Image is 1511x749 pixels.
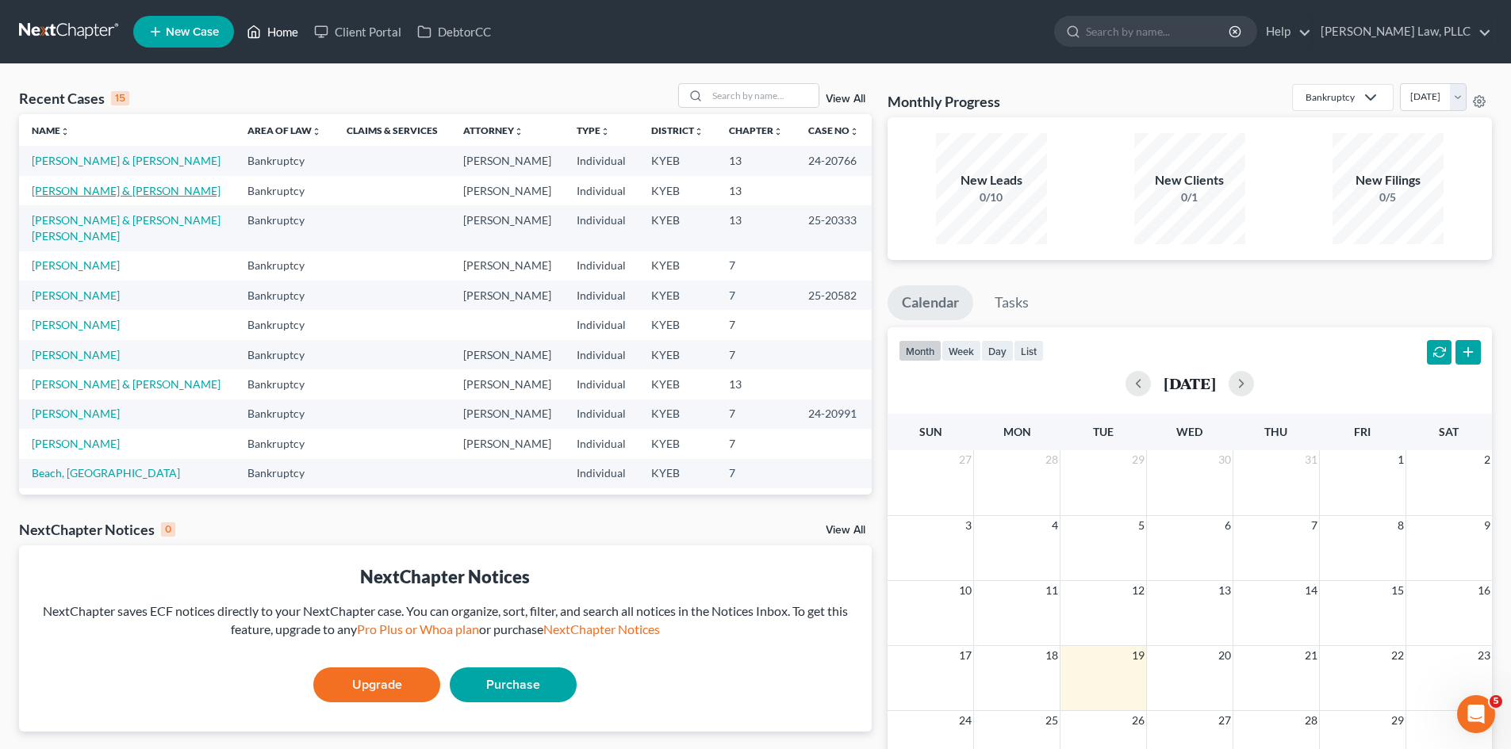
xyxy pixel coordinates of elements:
[1457,695,1495,733] iframe: Intercom live chat
[1258,17,1311,46] a: Help
[1310,516,1319,535] span: 7
[1217,581,1233,600] span: 13
[639,205,716,250] td: KYEB
[450,667,577,702] a: Purchase
[1390,581,1406,600] span: 15
[899,340,941,361] button: month
[32,348,120,361] a: [PERSON_NAME]
[1476,646,1492,665] span: 23
[1333,171,1444,189] div: New Filings
[1164,375,1216,392] h2: [DATE]
[716,369,796,399] td: 13
[980,285,1043,320] a: Tasks
[1134,171,1245,189] div: New Clients
[32,318,120,331] a: [PERSON_NAME]
[716,251,796,281] td: 7
[564,340,639,369] td: Individual
[451,340,564,369] td: [PERSON_NAME]
[716,205,796,250] td: 13
[111,91,129,105] div: 15
[451,251,564,281] td: [PERSON_NAME]
[239,17,306,46] a: Home
[1333,189,1444,205] div: 0/5
[796,281,872,310] td: 25-20582
[19,520,175,539] div: NextChapter Notices
[1482,516,1492,535] span: 9
[1396,450,1406,469] span: 1
[451,205,564,250] td: [PERSON_NAME]
[1390,711,1406,730] span: 29
[639,429,716,458] td: KYEB
[1130,581,1146,600] span: 12
[235,146,334,175] td: Bankruptcy
[1354,425,1371,438] span: Fri
[600,127,610,136] i: unfold_more
[1396,516,1406,535] span: 8
[32,466,180,480] a: Beach, [GEOGRAPHIC_DATA]
[235,176,334,205] td: Bankruptcy
[1476,581,1492,600] span: 16
[32,437,120,450] a: [PERSON_NAME]
[964,516,973,535] span: 3
[888,285,973,320] a: Calendar
[639,488,716,518] td: KYEB
[1130,450,1146,469] span: 29
[32,377,221,391] a: [PERSON_NAME] & [PERSON_NAME]
[564,176,639,205] td: Individual
[773,127,783,136] i: unfold_more
[639,369,716,399] td: KYEB
[564,459,639,488] td: Individual
[1014,340,1044,361] button: list
[564,399,639,429] td: Individual
[936,189,1047,205] div: 0/10
[235,488,334,518] td: Bankruptcy
[796,488,872,518] td: 24-20324
[639,340,716,369] td: KYEB
[235,369,334,399] td: Bankruptcy
[796,399,872,429] td: 24-20991
[919,425,942,438] span: Sun
[1130,646,1146,665] span: 19
[463,124,523,136] a: Attorneyunfold_more
[639,310,716,339] td: KYEB
[161,522,175,537] div: 0
[1303,450,1319,469] span: 31
[235,429,334,458] td: Bankruptcy
[564,369,639,399] td: Individual
[235,399,334,429] td: Bankruptcy
[849,127,859,136] i: unfold_more
[1313,17,1491,46] a: [PERSON_NAME] Law, PLLC
[716,310,796,339] td: 7
[716,399,796,429] td: 7
[32,602,859,639] div: NextChapter saves ECF notices directly to your NextChapter case. You can organize, sort, filter, ...
[32,124,70,136] a: Nameunfold_more
[564,146,639,175] td: Individual
[1134,189,1245,205] div: 0/1
[639,281,716,310] td: KYEB
[312,127,321,136] i: unfold_more
[306,17,409,46] a: Client Portal
[313,667,440,702] a: Upgrade
[235,340,334,369] td: Bankruptcy
[1303,581,1319,600] span: 14
[808,124,859,136] a: Case Nounfold_more
[32,154,221,167] a: [PERSON_NAME] & [PERSON_NAME]
[235,251,334,281] td: Bankruptcy
[235,459,334,488] td: Bankruptcy
[32,564,859,589] div: NextChapter Notices
[1490,695,1502,708] span: 5
[564,429,639,458] td: Individual
[357,621,479,636] a: Pro Plus or Whoa plan
[1044,581,1060,600] span: 11
[729,124,783,136] a: Chapterunfold_more
[60,127,70,136] i: unfold_more
[639,399,716,429] td: KYEB
[796,146,872,175] td: 24-20766
[957,646,973,665] span: 17
[1217,450,1233,469] span: 30
[716,488,796,518] td: 7
[1223,516,1233,535] span: 6
[564,310,639,339] td: Individual
[334,114,451,146] th: Claims & Services
[235,281,334,310] td: Bankruptcy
